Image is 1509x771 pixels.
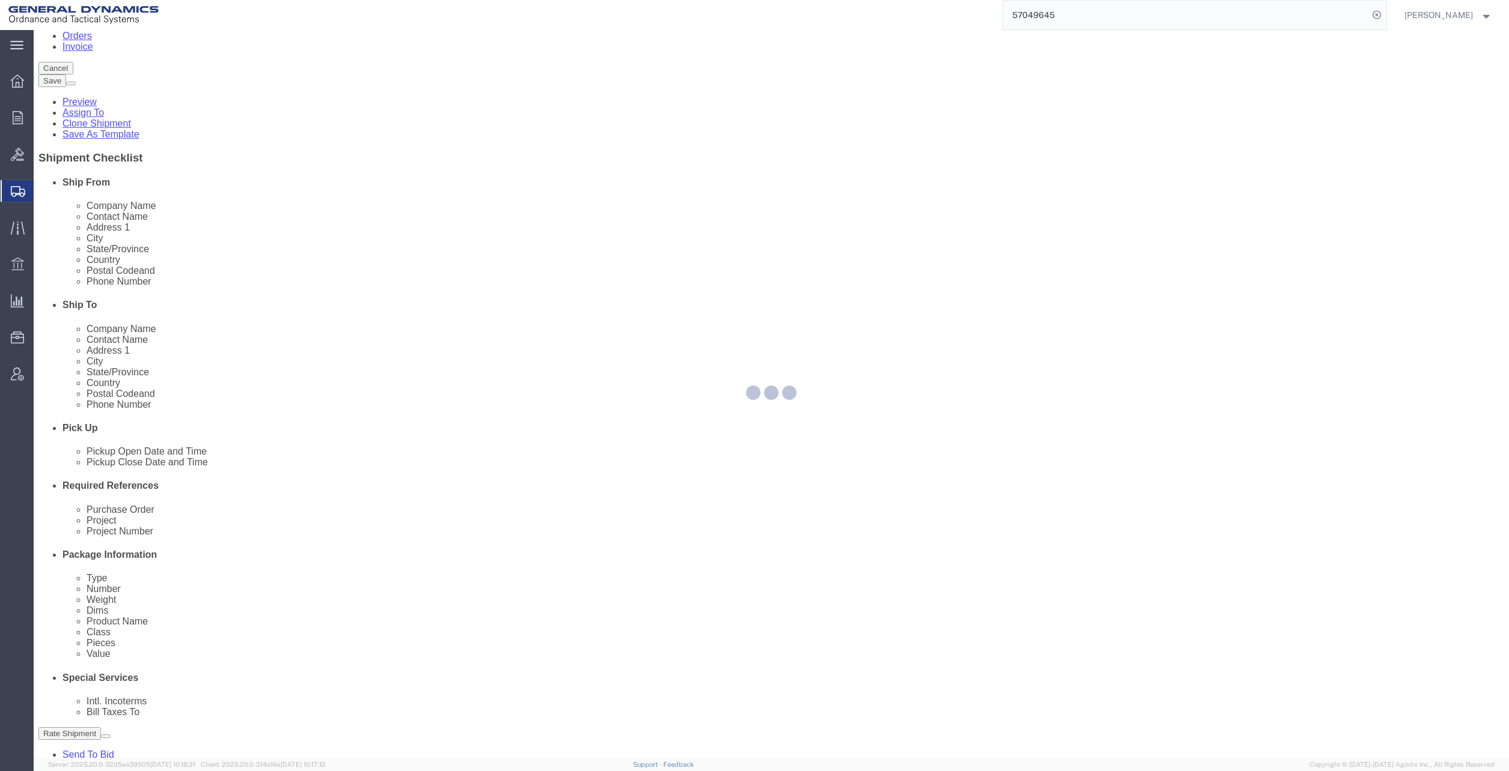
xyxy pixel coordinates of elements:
[1404,8,1493,22] button: [PERSON_NAME]
[1310,760,1495,770] span: Copyright © [DATE]-[DATE] Agistix Inc., All Rights Reserved
[633,761,663,768] a: Support
[48,761,195,768] span: Server: 2025.20.0-32d5ea39505
[1003,1,1368,29] input: Search for shipment number, reference number
[150,761,195,768] span: [DATE] 10:18:31
[663,761,694,768] a: Feedback
[8,6,159,24] img: logo
[201,761,326,768] span: Client: 2025.20.0-314a16e
[281,761,326,768] span: [DATE] 10:17:12
[1404,8,1473,22] span: Russell Borum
